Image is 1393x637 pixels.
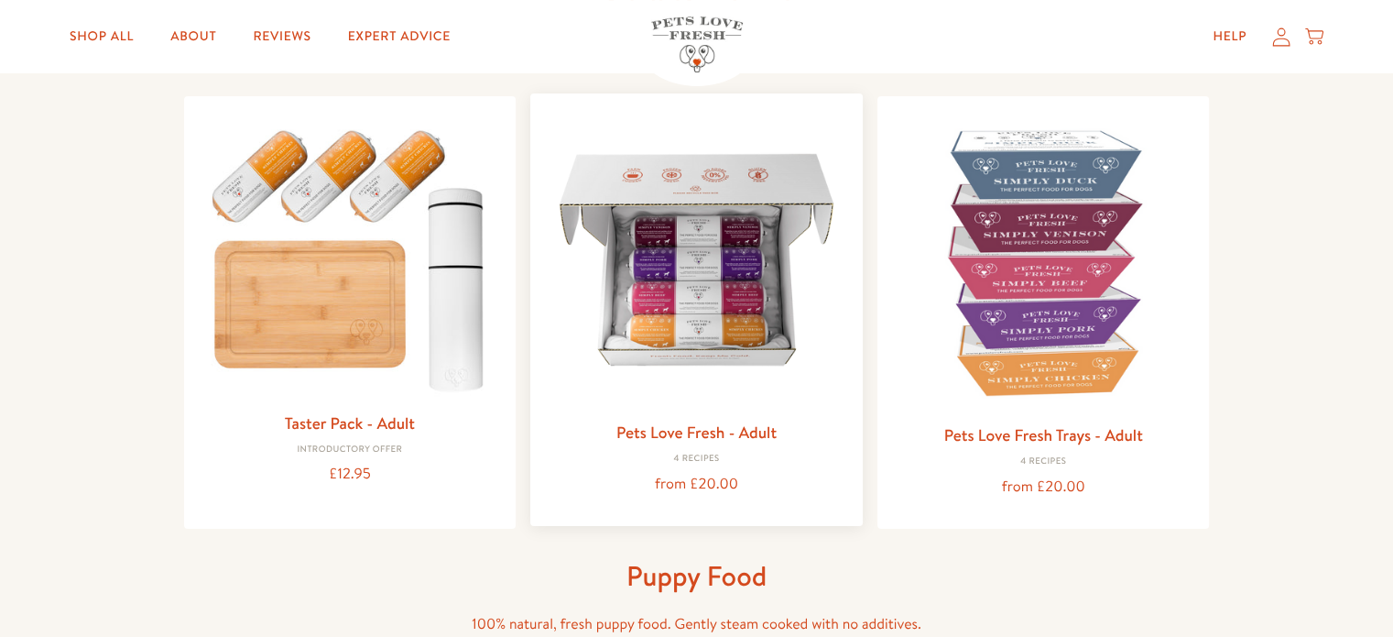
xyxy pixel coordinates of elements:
[545,472,848,497] div: from £20.00
[199,462,502,487] div: £12.95
[333,18,465,55] a: Expert Advice
[892,456,1195,467] div: 4 Recipes
[238,18,325,55] a: Reviews
[944,423,1143,446] a: Pets Love Fresh Trays - Adult
[156,18,231,55] a: About
[545,454,848,465] div: 4 Recipes
[1198,18,1261,55] a: Help
[892,111,1195,414] img: Pets Love Fresh Trays - Adult
[545,108,848,412] img: Pets Love Fresh - Adult
[472,614,921,634] span: 100% natural, fresh puppy food. Gently steam cooked with no additives.
[199,111,502,401] img: Taster Pack - Adult
[55,18,148,55] a: Shop All
[404,558,990,594] h1: Puppy Food
[199,445,502,456] div: Introductory Offer
[285,412,415,434] a: Taster Pack - Adult
[616,421,777,444] a: Pets Love Fresh - Adult
[651,16,743,72] img: Pets Love Fresh
[892,475,1195,500] div: from £20.00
